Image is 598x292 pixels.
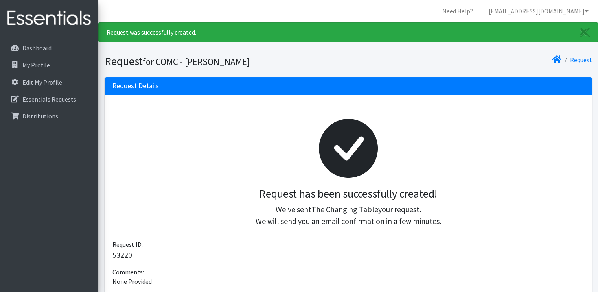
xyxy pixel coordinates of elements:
[3,5,95,31] img: HumanEssentials
[22,44,52,52] p: Dashboard
[98,22,598,42] div: Request was successfully created.
[22,61,50,69] p: My Profile
[112,277,152,285] span: None Provided
[3,40,95,56] a: Dashboard
[22,95,76,103] p: Essentials Requests
[482,3,595,19] a: [EMAIL_ADDRESS][DOMAIN_NAME]
[112,82,159,90] h3: Request Details
[436,3,479,19] a: Need Help?
[572,23,598,42] a: Close
[570,56,592,64] a: Request
[105,54,346,68] h1: Request
[143,56,250,67] small: for COMC - [PERSON_NAME]
[22,112,58,120] p: Distributions
[119,187,578,201] h3: Request has been successfully created!
[119,203,578,227] p: We've sent your request. We will send you an email confirmation in a few minutes.
[311,204,378,214] span: The Changing Table
[22,78,62,86] p: Edit My Profile
[3,91,95,107] a: Essentials Requests
[3,74,95,90] a: Edit My Profile
[112,268,144,276] span: Comments:
[3,108,95,124] a: Distributions
[112,240,143,248] span: Request ID:
[112,249,584,261] p: 53220
[3,57,95,73] a: My Profile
